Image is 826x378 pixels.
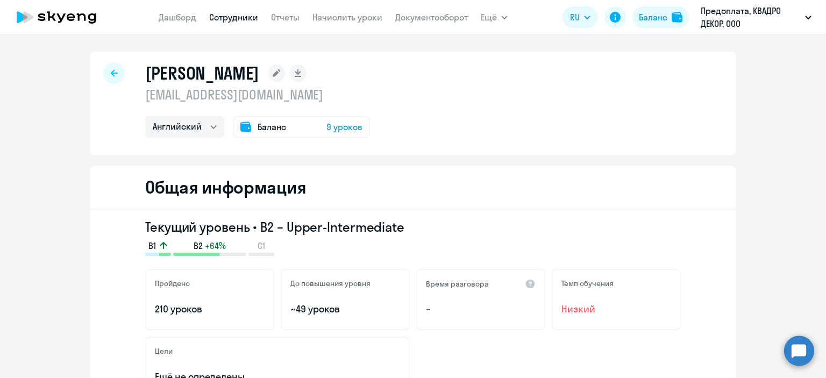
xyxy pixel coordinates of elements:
h5: Время разговора [426,279,489,289]
span: C1 [258,240,265,252]
h5: До повышения уровня [290,279,371,288]
a: Документооборот [395,12,468,23]
a: Сотрудники [209,12,258,23]
button: Балансbalance [632,6,689,28]
span: +64% [205,240,226,252]
h5: Темп обучения [561,279,614,288]
span: Низкий [561,302,671,316]
p: 210 уроков [155,302,265,316]
h3: Текущий уровень • B2 – Upper-Intermediate [145,218,681,236]
h5: Пройдено [155,279,190,288]
span: Ещё [481,11,497,24]
span: B1 [148,240,156,252]
p: ~49 уроков [290,302,400,316]
span: Баланс [258,120,286,133]
h1: [PERSON_NAME] [145,62,259,84]
span: 9 уроков [326,120,362,133]
img: balance [672,12,682,23]
button: RU [562,6,598,28]
p: – [426,302,536,316]
button: Ещё [481,6,508,28]
span: RU [570,11,580,24]
h5: Цели [155,346,173,356]
p: Предоплата, КВАДРО ДЕКОР, ООО [701,4,801,30]
div: Баланс [639,11,667,24]
a: Отчеты [271,12,300,23]
a: Дашборд [159,12,196,23]
p: [EMAIL_ADDRESS][DOMAIN_NAME] [145,86,370,103]
span: B2 [194,240,203,252]
button: Предоплата, КВАДРО ДЕКОР, ООО [695,4,817,30]
h2: Общая информация [145,176,306,198]
a: Начислить уроки [312,12,382,23]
